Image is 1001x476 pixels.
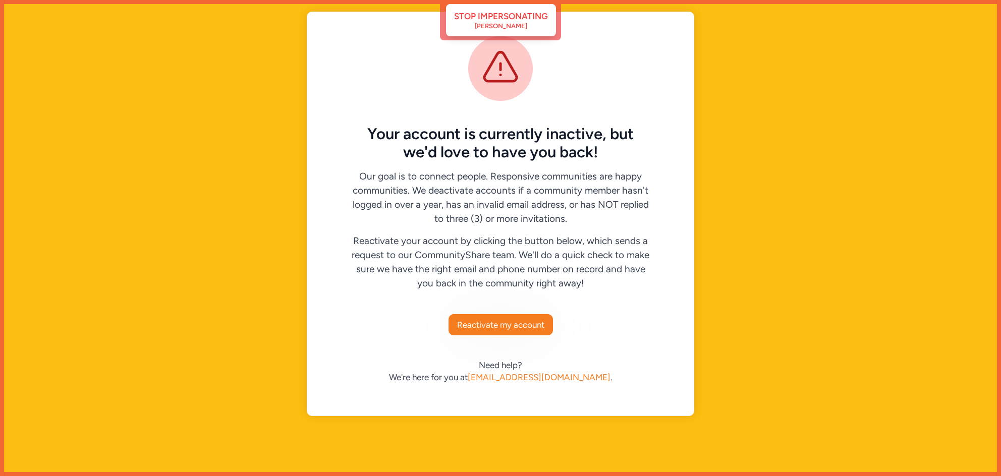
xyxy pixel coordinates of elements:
[449,314,553,335] button: Reactivate my account
[348,234,653,290] div: Reactivate your account by clicking the button below, which sends a request to our CommunityShare...
[454,10,548,22] div: Stop impersonating
[389,359,613,371] div: Need help?
[389,371,613,383] div: We're here for you at .
[468,372,610,382] a: [EMAIL_ADDRESS][DOMAIN_NAME]
[348,169,653,226] div: Our goal is to connect people. Responsive communities are happy communities. We deactivate accoun...
[457,319,544,331] span: Reactivate my account
[355,125,646,161] h5: Your account is currently inactive, but we'd love to have you back!
[475,22,527,30] div: [PERSON_NAME]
